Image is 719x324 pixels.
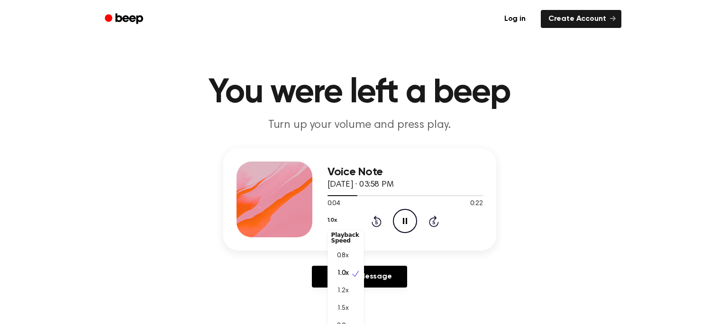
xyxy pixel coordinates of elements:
[337,286,349,296] span: 1.2x
[328,212,337,228] button: 1.0x
[337,269,349,279] span: 1.0x
[328,228,364,247] div: Playback Speed
[337,304,349,314] span: 1.5x
[337,251,349,261] span: 0.8x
